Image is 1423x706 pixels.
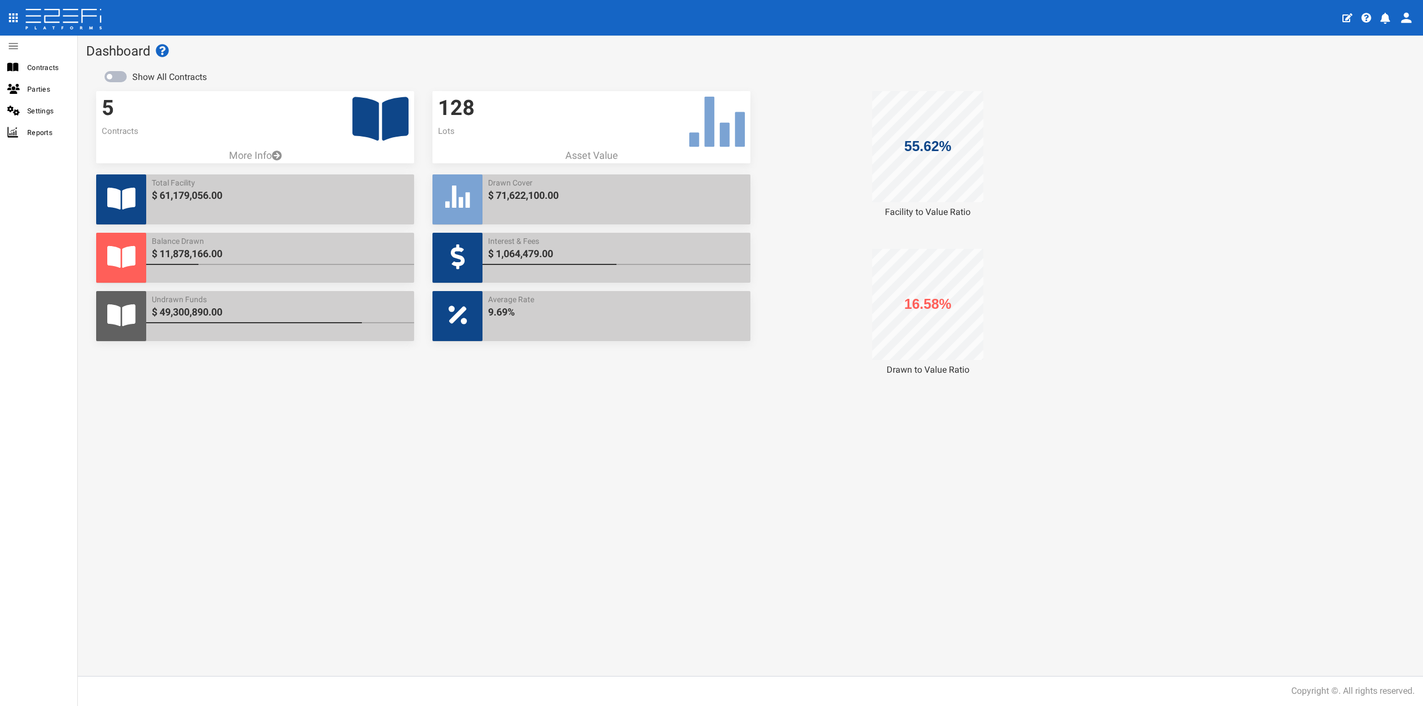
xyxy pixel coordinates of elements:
[438,126,745,137] p: Lots
[102,126,409,137] p: Contracts
[152,305,409,319] span: $ 49,300,890.00
[152,177,409,188] span: Total Facility
[27,126,68,139] span: Reports
[132,71,207,84] label: Show All Contracts
[27,104,68,117] span: Settings
[152,188,409,203] span: $ 61,179,056.00
[432,148,750,163] p: Asset Value
[96,148,414,163] a: More Info
[488,177,745,188] span: Drawn Cover
[102,97,409,120] h3: 5
[27,83,68,96] span: Parties
[769,206,1087,219] div: Facility to Value Ratio
[488,294,745,305] span: Average Rate
[86,44,1415,58] h1: Dashboard
[152,294,409,305] span: Undrawn Funds
[1291,685,1415,698] div: Copyright ©. All rights reserved.
[438,97,745,120] h3: 128
[488,247,745,261] span: $ 1,064,479.00
[152,236,409,247] span: Balance Drawn
[152,247,409,261] span: $ 11,878,166.00
[27,61,68,74] span: Contracts
[769,364,1087,377] div: Drawn to Value Ratio
[488,305,745,319] span: 9.69%
[488,188,745,203] span: $ 71,622,100.00
[488,236,745,247] span: Interest & Fees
